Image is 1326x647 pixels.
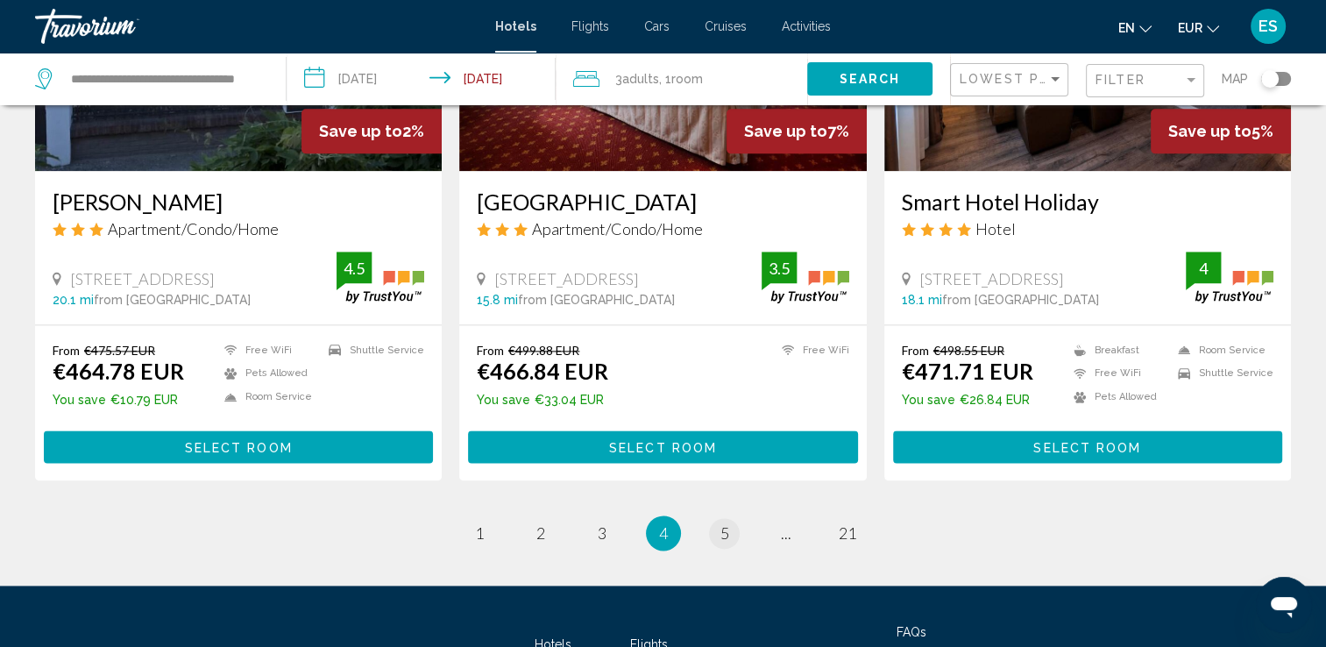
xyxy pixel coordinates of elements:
[1086,63,1204,99] button: Filter
[1248,71,1291,87] button: Toggle map
[1186,252,1273,303] img: trustyou-badge.svg
[477,358,608,384] ins: €466.84 EUR
[216,343,320,358] li: Free WiFi
[762,258,797,279] div: 3.5
[108,219,279,238] span: Apartment/Condo/Home
[44,430,433,463] button: Select Room
[1118,15,1152,40] button: Change language
[902,219,1273,238] div: 4 star Hotel
[53,188,424,215] a: [PERSON_NAME]
[807,62,932,95] button: Search
[705,19,747,33] a: Cruises
[53,293,94,307] span: 20.1 mi
[1178,15,1219,40] button: Change currency
[615,67,659,91] span: 3
[477,219,848,238] div: 3 star Apartment
[942,293,1099,307] span: from [GEOGRAPHIC_DATA]
[902,393,955,407] span: You save
[902,343,929,358] span: From
[44,435,433,454] a: Select Room
[1169,343,1273,358] li: Room Service
[53,219,424,238] div: 3 star Apartment
[609,440,717,454] span: Select Room
[518,293,675,307] span: from [GEOGRAPHIC_DATA]
[94,293,251,307] span: from [GEOGRAPHIC_DATA]
[893,435,1282,454] a: Select Room
[781,523,791,543] span: ...
[185,440,293,454] span: Select Room
[35,9,478,44] a: Travorium
[671,72,703,86] span: Room
[1178,21,1202,35] span: EUR
[933,343,1004,358] del: €498.55 EUR
[902,358,1033,384] ins: €471.71 EUR
[70,269,215,288] span: [STREET_ADDRESS]
[960,72,1073,86] span: Lowest Price
[53,393,184,407] p: €10.79 EUR
[893,430,1282,463] button: Select Room
[477,393,608,407] p: €33.04 EUR
[1169,366,1273,381] li: Shuttle Service
[839,523,856,543] span: 21
[337,252,424,303] img: trustyou-badge.svg
[727,109,867,153] div: 7%
[644,19,670,33] a: Cars
[762,252,849,303] img: trustyou-badge.svg
[53,393,106,407] span: You save
[468,435,857,454] a: Select Room
[216,366,320,381] li: Pets Allowed
[975,219,1016,238] span: Hotel
[1118,21,1135,35] span: en
[659,67,703,91] span: , 1
[1168,122,1252,140] span: Save up to
[468,430,857,463] button: Select Room
[902,188,1273,215] a: Smart Hotel Holiday
[216,389,320,404] li: Room Service
[919,269,1064,288] span: [STREET_ADDRESS]
[1151,109,1291,153] div: 5%
[720,523,729,543] span: 5
[1065,366,1169,381] li: Free WiFi
[53,358,184,384] ins: €464.78 EUR
[659,523,668,543] span: 4
[1222,67,1248,91] span: Map
[53,343,80,358] span: From
[1186,258,1221,279] div: 4
[1065,389,1169,404] li: Pets Allowed
[475,523,484,543] span: 1
[773,343,849,358] li: Free WiFi
[960,73,1063,88] mat-select: Sort by
[1245,8,1291,45] button: User Menu
[556,53,807,105] button: Travelers: 3 adults, 0 children
[319,122,402,140] span: Save up to
[287,53,556,105] button: Check-in date: Aug 15, 2025 Check-out date: Aug 18, 2025
[532,219,703,238] span: Apartment/Condo/Home
[301,109,442,153] div: 2%
[1259,18,1278,35] span: ES
[495,19,536,33] a: Hotels
[1065,343,1169,358] li: Breakfast
[35,515,1291,551] ul: Pagination
[477,188,848,215] a: [GEOGRAPHIC_DATA]
[782,19,831,33] a: Activities
[477,343,504,358] span: From
[839,73,900,87] span: Search
[1096,73,1145,87] span: Filter
[337,258,372,279] div: 4.5
[622,72,659,86] span: Adults
[902,393,1033,407] p: €26.84 EUR
[571,19,609,33] a: Flights
[508,343,579,358] del: €499.88 EUR
[598,523,606,543] span: 3
[744,122,827,140] span: Save up to
[1033,440,1141,454] span: Select Room
[1256,577,1312,633] iframe: Schaltfläche zum Öffnen des Messaging-Fensters
[494,269,639,288] span: [STREET_ADDRESS]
